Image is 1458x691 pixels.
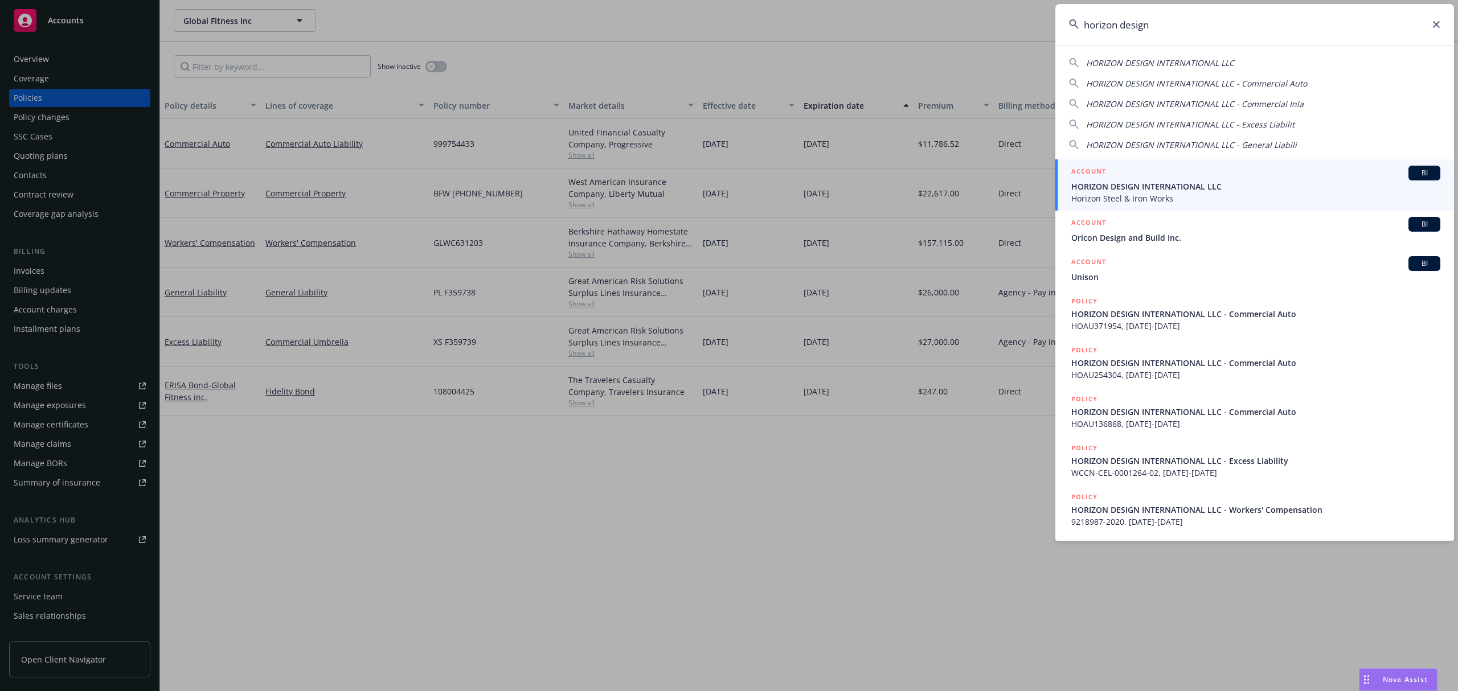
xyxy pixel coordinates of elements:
[1055,485,1454,534] a: POLICYHORIZON DESIGN INTERNATIONAL LLC - Workers' Compensation9218987-2020, [DATE]-[DATE]
[1071,491,1097,503] h5: POLICY
[1086,57,1234,68] span: HORIZON DESIGN INTERNATIONAL LLC
[1055,4,1454,45] input: Search...
[1071,406,1440,418] span: HORIZON DESIGN INTERNATIONAL LLC - Commercial Auto
[1071,320,1440,332] span: HOAU371954, [DATE]-[DATE]
[1071,357,1440,369] span: HORIZON DESIGN INTERNATIONAL LLC - Commercial Auto
[1071,180,1440,192] span: HORIZON DESIGN INTERNATIONAL LLC
[1086,78,1307,89] span: HORIZON DESIGN INTERNATIONAL LLC - Commercial Auto
[1055,159,1454,211] a: ACCOUNTBIHORIZON DESIGN INTERNATIONAL LLCHorizon Steel & Iron Works
[1071,393,1097,405] h5: POLICY
[1413,168,1436,178] span: BI
[1071,344,1097,356] h5: POLICY
[1055,250,1454,289] a: ACCOUNTBIUnison
[1071,271,1440,283] span: Unison
[1055,289,1454,338] a: POLICYHORIZON DESIGN INTERNATIONAL LLC - Commercial AutoHOAU371954, [DATE]-[DATE]
[1055,338,1454,387] a: POLICYHORIZON DESIGN INTERNATIONAL LLC - Commercial AutoHOAU254304, [DATE]-[DATE]
[1071,232,1440,244] span: Oricon Design and Build Inc.
[1086,98,1304,109] span: HORIZON DESIGN INTERNATIONAL LLC - Commercial Inla
[1055,211,1454,250] a: ACCOUNTBIOricon Design and Build Inc.
[1086,119,1295,130] span: HORIZON DESIGN INTERNATIONAL LLC - Excess Liabilit
[1071,516,1440,528] span: 9218987-2020, [DATE]-[DATE]
[1359,668,1437,691] button: Nova Assist
[1413,219,1436,229] span: BI
[1071,192,1440,204] span: Horizon Steel & Iron Works
[1071,217,1106,231] h5: ACCOUNT
[1071,166,1106,179] h5: ACCOUNT
[1359,669,1374,690] div: Drag to move
[1071,308,1440,320] span: HORIZON DESIGN INTERNATIONAL LLC - Commercial Auto
[1071,369,1440,381] span: HOAU254304, [DATE]-[DATE]
[1071,418,1440,430] span: HOAU136868, [DATE]-[DATE]
[1086,139,1297,150] span: HORIZON DESIGN INTERNATIONAL LLC - General Liabili
[1383,674,1428,684] span: Nova Assist
[1071,455,1440,467] span: HORIZON DESIGN INTERNATIONAL LLC - Excess Liability
[1055,387,1454,436] a: POLICYHORIZON DESIGN INTERNATIONAL LLC - Commercial AutoHOAU136868, [DATE]-[DATE]
[1071,467,1440,479] span: WCCN-CEL-0001264-02, [DATE]-[DATE]
[1071,295,1097,307] h5: POLICY
[1071,504,1440,516] span: HORIZON DESIGN INTERNATIONAL LLC - Workers' Compensation
[1071,256,1106,270] h5: ACCOUNT
[1071,442,1097,454] h5: POLICY
[1055,436,1454,485] a: POLICYHORIZON DESIGN INTERNATIONAL LLC - Excess LiabilityWCCN-CEL-0001264-02, [DATE]-[DATE]
[1413,258,1436,269] span: BI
